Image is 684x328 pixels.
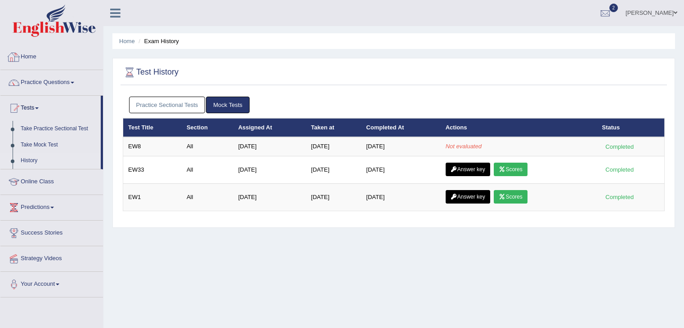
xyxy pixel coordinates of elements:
a: Tests [0,96,101,118]
th: Actions [441,118,597,137]
a: Take Practice Sectional Test [17,121,101,137]
th: Completed At [361,118,440,137]
th: Taken at [306,118,362,137]
th: Section [182,118,233,137]
div: Completed [602,192,637,202]
td: [DATE] [361,183,440,211]
a: Practice Sectional Tests [129,97,206,113]
td: EW8 [123,137,182,156]
a: Scores [494,163,527,176]
th: Test Title [123,118,182,137]
a: Answer key [446,163,490,176]
a: Success Stories [0,221,103,243]
td: [DATE] [233,156,306,183]
a: Answer key [446,190,490,204]
td: [DATE] [233,137,306,156]
td: [DATE] [306,137,362,156]
td: EW1 [123,183,182,211]
a: Strategy Videos [0,246,103,269]
td: [DATE] [306,156,362,183]
td: [DATE] [233,183,306,211]
a: Practice Questions [0,70,103,93]
div: Completed [602,142,637,151]
div: Completed [602,165,637,174]
td: All [182,156,233,183]
h2: Test History [123,66,179,79]
a: Scores [494,190,527,204]
td: [DATE] [361,156,440,183]
td: All [182,137,233,156]
a: Your Account [0,272,103,294]
th: Assigned At [233,118,306,137]
th: Status [597,118,665,137]
a: Home [119,38,135,44]
em: Not evaluated [446,143,482,150]
td: All [182,183,233,211]
li: Exam History [136,37,179,45]
span: 2 [609,4,618,12]
a: Predictions [0,195,103,217]
a: Online Class [0,169,103,192]
td: [DATE] [361,137,440,156]
a: Home [0,44,103,67]
td: [DATE] [306,183,362,211]
a: Mock Tests [206,97,250,113]
a: Take Mock Test [17,137,101,153]
a: History [17,153,101,169]
td: EW33 [123,156,182,183]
